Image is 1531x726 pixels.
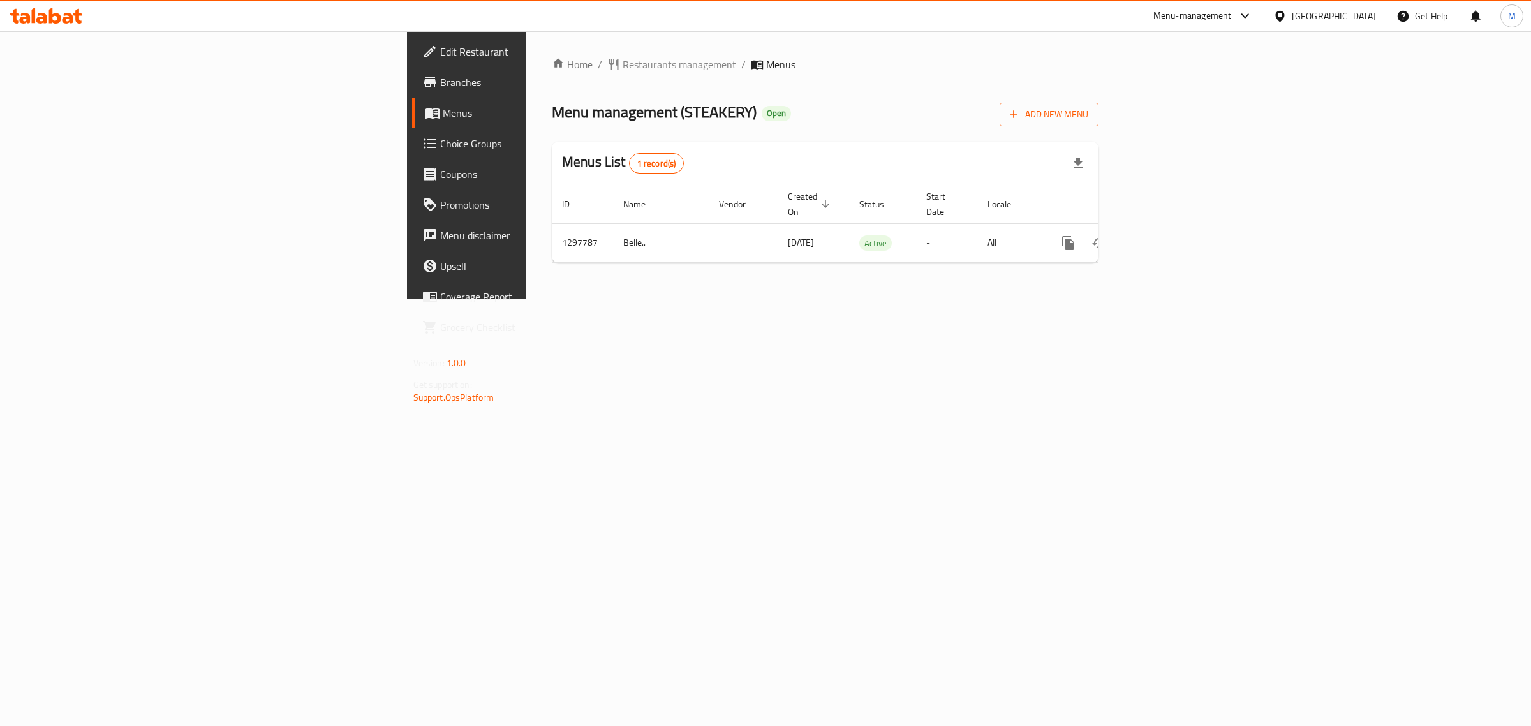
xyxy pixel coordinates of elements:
span: Add New Menu [1010,107,1088,122]
li: / [741,57,746,72]
a: Coverage Report [412,281,663,312]
span: Coupons [440,167,653,182]
span: Active [859,236,892,251]
a: Restaurants management [607,57,736,72]
a: Promotions [412,189,663,220]
a: Coupons [412,159,663,189]
a: Branches [412,67,663,98]
button: Change Status [1084,228,1114,258]
span: Start Date [926,189,962,219]
div: Open [762,106,791,121]
a: Grocery Checklist [412,312,663,343]
div: Export file [1063,148,1093,179]
td: All [977,223,1043,262]
span: Promotions [440,197,653,212]
span: Created On [788,189,834,219]
div: [GEOGRAPHIC_DATA] [1292,9,1376,23]
span: Edit Restaurant [440,44,653,59]
table: enhanced table [552,185,1186,263]
span: Menus [766,57,795,72]
span: 1 record(s) [630,158,684,170]
a: Support.OpsPlatform [413,389,494,406]
div: Menu-management [1153,8,1232,24]
span: Version: [413,355,445,371]
span: Vendor [719,196,762,212]
nav: breadcrumb [552,57,1098,72]
span: Name [623,196,662,212]
span: Upsell [440,258,653,274]
a: Upsell [412,251,663,281]
span: M [1508,9,1516,23]
span: Locale [987,196,1028,212]
a: Menu disclaimer [412,220,663,251]
button: more [1053,228,1084,258]
h2: Menus List [562,152,684,174]
span: Restaurants management [623,57,736,72]
span: 1.0.0 [447,355,466,371]
button: Add New Menu [1000,103,1098,126]
span: [DATE] [788,234,814,251]
td: - [916,223,977,262]
span: Coverage Report [440,289,653,304]
span: Get support on: [413,376,472,393]
a: Menus [412,98,663,128]
span: ID [562,196,586,212]
th: Actions [1043,185,1186,224]
span: Choice Groups [440,136,653,151]
div: Total records count [629,153,684,174]
span: Grocery Checklist [440,320,653,335]
span: Status [859,196,901,212]
span: Open [762,108,791,119]
a: Choice Groups [412,128,663,159]
span: Menus [443,105,653,121]
span: Menu disclaimer [440,228,653,243]
span: Branches [440,75,653,90]
div: Active [859,235,892,251]
a: Edit Restaurant [412,36,663,67]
